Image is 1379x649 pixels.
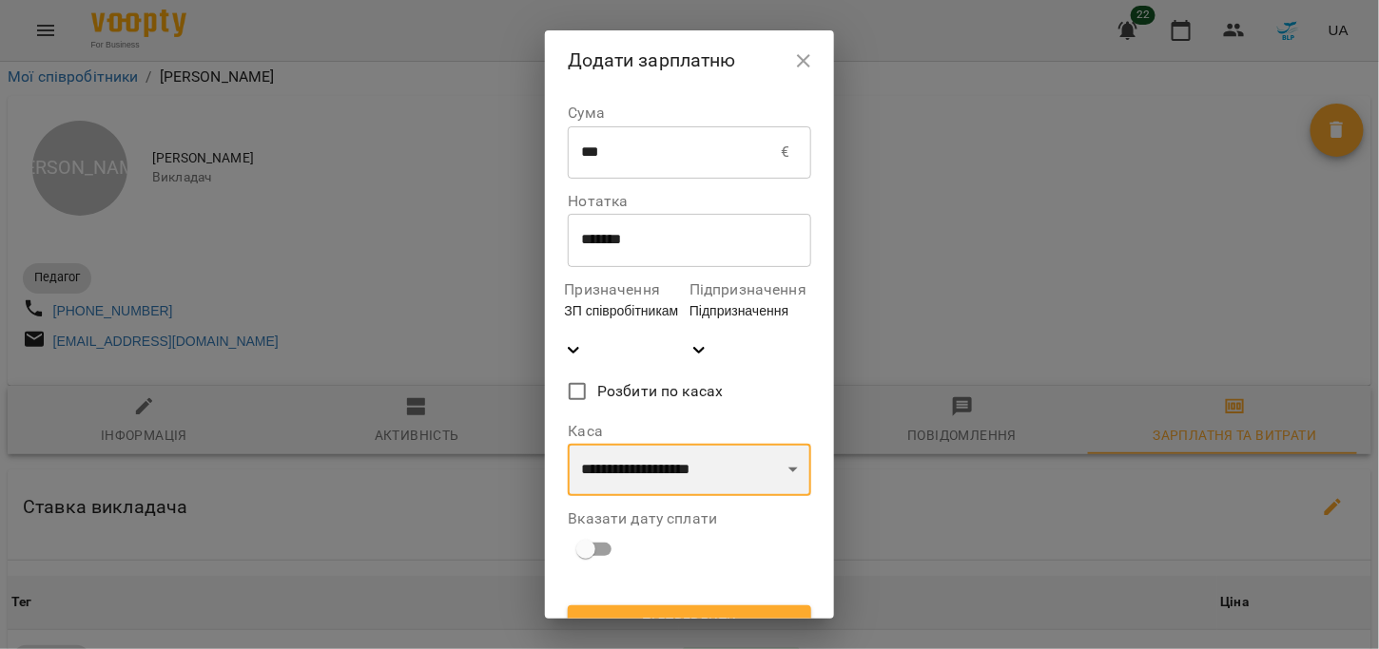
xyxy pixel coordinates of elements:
[597,380,723,403] span: Розбити по касах
[568,424,810,439] label: Каса
[568,194,810,209] label: Нотатка
[568,46,810,75] h6: Додати зарплатню
[689,301,811,320] div: Підпризначення
[689,282,811,297] label: Підпризначення
[564,282,686,297] label: Призначення
[583,611,795,634] span: Підтвердити
[781,141,789,163] p: €
[564,301,686,320] div: ЗП співробітникам
[568,511,810,526] label: Вказати дату сплати
[568,605,810,639] button: Підтвердити
[568,105,810,121] label: Сума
